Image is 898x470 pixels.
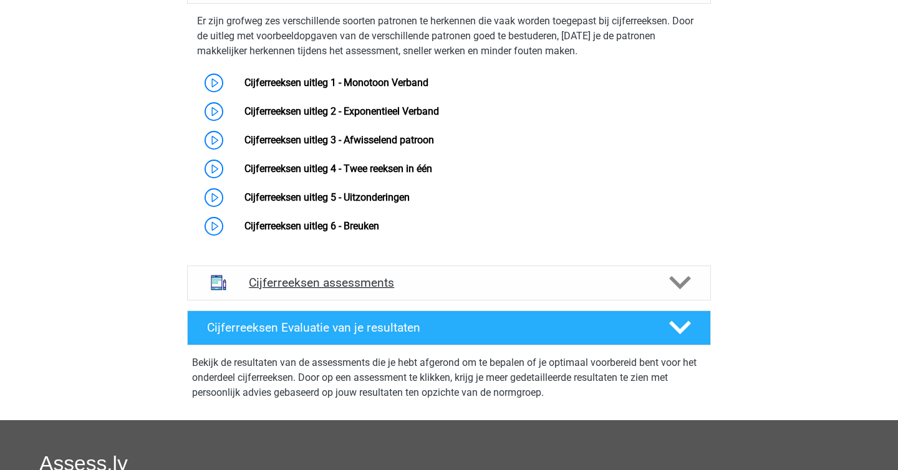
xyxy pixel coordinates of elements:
[203,267,234,299] img: cijferreeksen assessments
[244,105,439,117] a: Cijferreeksen uitleg 2 - Exponentieel Verband
[244,220,379,232] a: Cijferreeksen uitleg 6 - Breuken
[182,310,716,345] a: Cijferreeksen Evaluatie van je resultaten
[244,134,434,146] a: Cijferreeksen uitleg 3 - Afwisselend patroon
[244,77,428,89] a: Cijferreeksen uitleg 1 - Monotoon Verband
[244,191,410,203] a: Cijferreeksen uitleg 5 - Uitzonderingen
[182,266,716,300] a: assessments Cijferreeksen assessments
[197,14,701,59] p: Er zijn grofweg zes verschillende soorten patronen te herkennen die vaak worden toegepast bij cij...
[207,320,649,335] h4: Cijferreeksen Evaluatie van je resultaten
[249,276,649,290] h4: Cijferreeksen assessments
[192,355,706,400] p: Bekijk de resultaten van de assessments die je hebt afgerond om te bepalen of je optimaal voorber...
[244,163,432,175] a: Cijferreeksen uitleg 4 - Twee reeksen in één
